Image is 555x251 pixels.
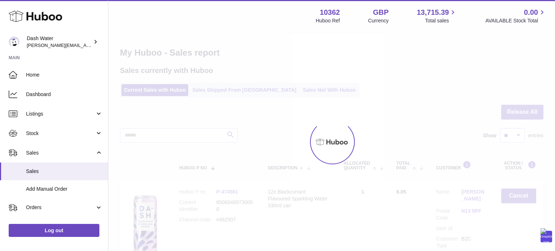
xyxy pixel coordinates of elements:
[26,150,95,156] span: Sales
[26,72,103,78] span: Home
[27,35,92,49] div: Dash Water
[485,17,546,24] span: AVAILABLE Stock Total
[26,111,95,117] span: Listings
[417,8,457,24] a: 13,715.39 Total sales
[485,8,546,24] a: 0.00 AVAILABLE Stock Total
[26,91,103,98] span: Dashboard
[320,8,340,17] strong: 10362
[26,204,95,211] span: Orders
[26,168,103,175] span: Sales
[417,8,449,17] span: 13,715.39
[524,8,538,17] span: 0.00
[27,42,145,48] span: [PERSON_NAME][EMAIL_ADDRESS][DOMAIN_NAME]
[368,17,389,24] div: Currency
[373,8,388,17] strong: GBP
[26,130,95,137] span: Stock
[9,224,99,237] a: Log out
[9,36,20,47] img: james@dash-water.com
[425,17,457,24] span: Total sales
[26,186,103,192] span: Add Manual Order
[316,17,340,24] div: Huboo Ref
